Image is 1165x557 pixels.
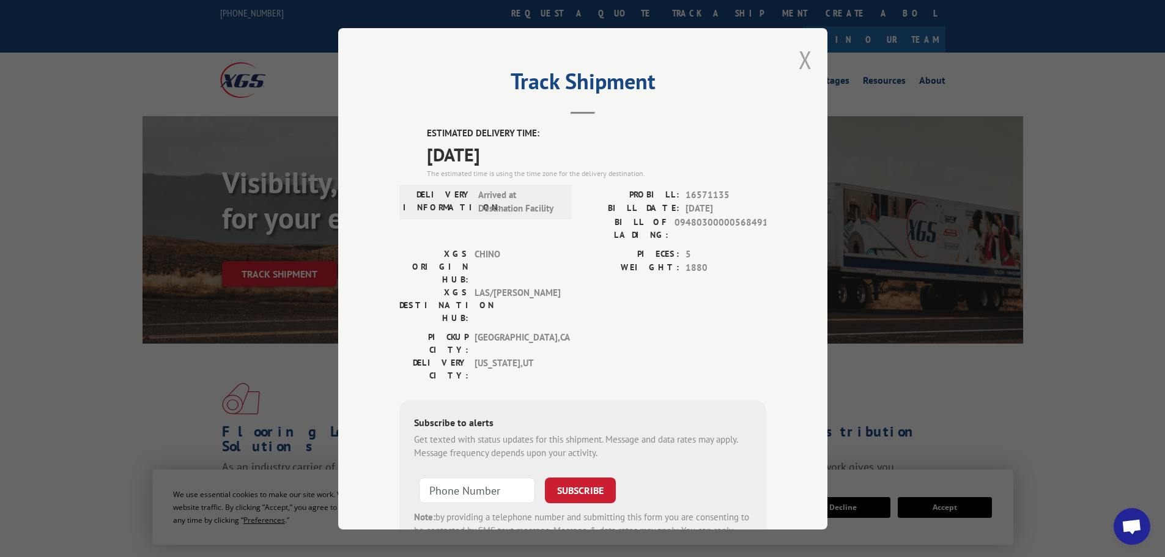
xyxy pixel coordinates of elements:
[583,188,679,202] label: PROBILL:
[414,510,752,551] div: by providing a telephone number and submitting this form you are consenting to be contacted by SM...
[399,286,468,324] label: XGS DESTINATION HUB:
[686,261,766,275] span: 1880
[478,188,561,215] span: Arrived at Destination Facility
[399,247,468,286] label: XGS ORIGIN HUB:
[583,202,679,216] label: BILL DATE:
[475,330,557,356] span: [GEOGRAPHIC_DATA] , CA
[399,73,766,96] h2: Track Shipment
[427,140,766,168] span: [DATE]
[414,415,752,432] div: Subscribe to alerts
[399,356,468,382] label: DELIVERY CITY:
[583,215,668,241] label: BILL OF LADING:
[583,247,679,261] label: PIECES:
[583,261,679,275] label: WEIGHT:
[399,330,468,356] label: PICKUP CITY:
[427,127,766,141] label: ESTIMATED DELIVERY TIME:
[427,168,766,179] div: The estimated time is using the time zone for the delivery destination.
[414,432,752,460] div: Get texted with status updates for this shipment. Message and data rates may apply. Message frequ...
[419,477,535,503] input: Phone Number
[403,188,472,215] label: DELIVERY INFORMATION:
[799,43,812,76] button: Close modal
[545,477,616,503] button: SUBSCRIBE
[686,202,766,216] span: [DATE]
[475,286,557,324] span: LAS/[PERSON_NAME]
[675,215,766,241] span: 09480300000568491
[1114,508,1150,545] div: Open chat
[414,511,435,522] strong: Note:
[686,247,766,261] span: 5
[686,188,766,202] span: 16571135
[475,356,557,382] span: [US_STATE] , UT
[475,247,557,286] span: CHINO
